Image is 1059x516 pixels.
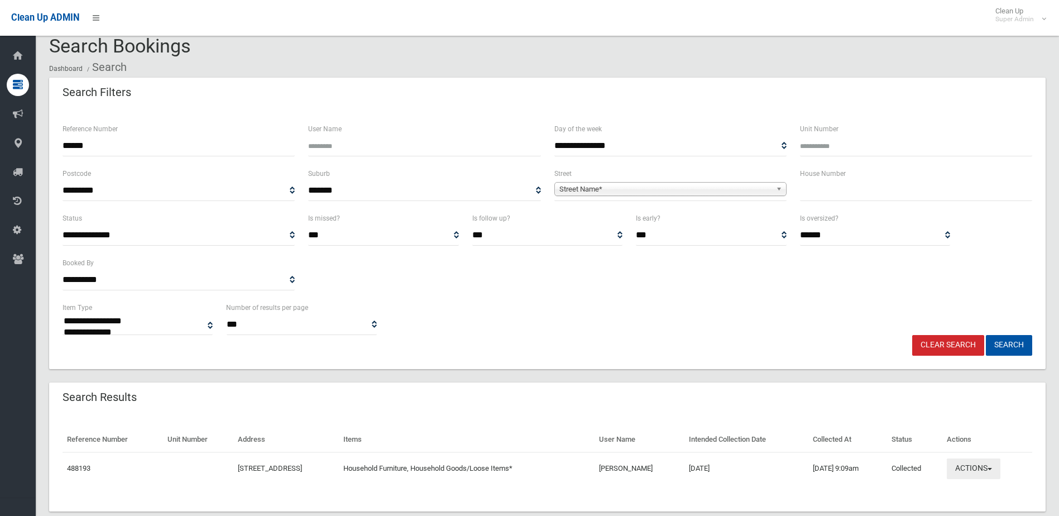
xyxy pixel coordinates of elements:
[595,452,684,485] td: [PERSON_NAME]
[339,427,595,452] th: Items
[808,452,887,485] td: [DATE] 9:09am
[554,123,602,135] label: Day of the week
[684,452,808,485] td: [DATE]
[163,427,234,452] th: Unit Number
[63,302,92,314] label: Item Type
[559,183,772,196] span: Street Name*
[49,82,145,103] header: Search Filters
[684,427,808,452] th: Intended Collection Date
[986,335,1032,356] button: Search
[339,452,595,485] td: Household Furniture, Household Goods/Loose Items*
[947,458,1000,479] button: Actions
[67,464,90,472] a: 488193
[11,12,79,23] span: Clean Up ADMIN
[308,168,330,180] label: Suburb
[226,302,308,314] label: Number of results per page
[636,212,660,224] label: Is early?
[308,212,340,224] label: Is missed?
[63,257,94,269] label: Booked By
[84,57,127,78] li: Search
[49,386,150,408] header: Search Results
[942,427,1032,452] th: Actions
[990,7,1045,23] span: Clean Up
[887,427,942,452] th: Status
[800,212,838,224] label: Is oversized?
[800,123,838,135] label: Unit Number
[472,212,510,224] label: Is follow up?
[238,464,302,472] a: [STREET_ADDRESS]
[63,168,91,180] label: Postcode
[995,15,1034,23] small: Super Admin
[308,123,342,135] label: User Name
[63,212,82,224] label: Status
[233,427,338,452] th: Address
[800,168,846,180] label: House Number
[49,65,83,73] a: Dashboard
[887,452,942,485] td: Collected
[63,123,118,135] label: Reference Number
[63,427,163,452] th: Reference Number
[554,168,572,180] label: Street
[912,335,984,356] a: Clear Search
[808,427,887,452] th: Collected At
[49,35,191,57] span: Search Bookings
[595,427,684,452] th: User Name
